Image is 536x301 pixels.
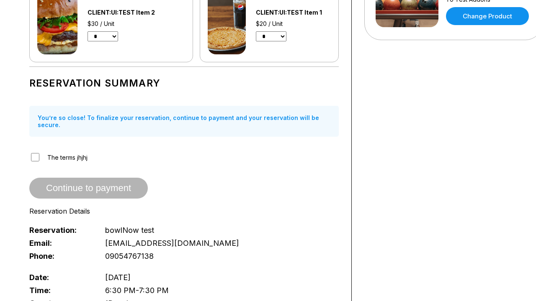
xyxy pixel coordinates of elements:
span: 09054767138 [105,252,154,260]
div: CLIENT:UI:TEST Item 2 [88,9,178,16]
div: $30 / Unit [88,20,178,27]
span: The terms jhjhj [47,154,88,161]
div: $20 / Unit [256,20,331,27]
span: Phone: [29,252,91,260]
span: Time: [29,286,91,295]
div: You’re so close! To finalize your reservation, continue to payment and your reservation will be s... [29,106,339,137]
span: bowlNow test [105,226,154,235]
div: Reservation Details [29,207,339,215]
span: Reservation: [29,226,91,235]
h1: Reservation Summary [29,77,339,89]
span: [EMAIL_ADDRESS][DOMAIN_NAME] [105,239,239,247]
span: Date: [29,273,91,282]
a: Change Product [446,7,529,25]
span: Email: [29,239,91,247]
span: [DATE] [105,273,131,282]
div: CLIENT:UI:TEST Item 1 [256,9,331,16]
span: 6:30 PM - 7:30 PM [105,286,169,295]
